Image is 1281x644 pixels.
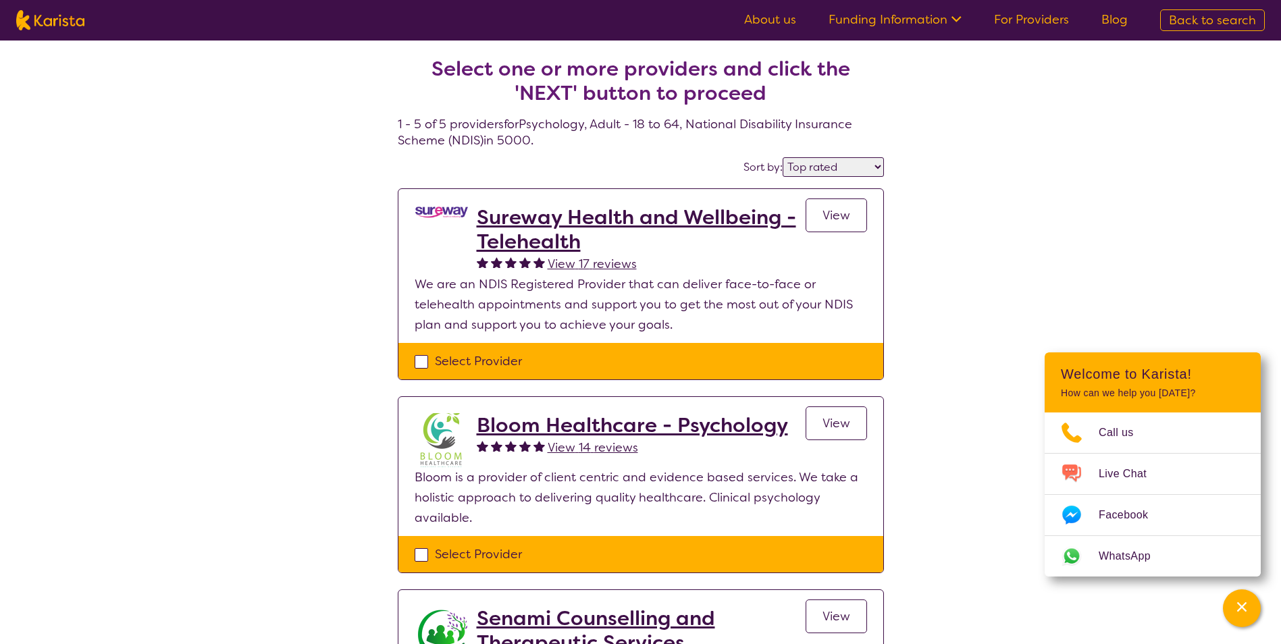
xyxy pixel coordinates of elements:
[415,205,469,219] img: vgwqq8bzw4bddvbx0uac.png
[1045,412,1261,576] ul: Choose channel
[548,256,637,272] span: View 17 reviews
[1061,366,1245,382] h2: Welcome to Karista!
[822,608,850,624] span: View
[1099,505,1164,525] span: Facebook
[548,437,638,458] a: View 14 reviews
[822,415,850,431] span: View
[1099,464,1163,484] span: Live Chat
[1045,536,1261,576] a: Web link opens in a new tab.
[806,198,867,232] a: View
[398,24,884,149] h4: 1 - 5 of 5 providers for Psychology , Adult - 18 to 64 , National Disability Insurance Scheme (ND...
[829,11,962,28] a: Funding Information
[533,257,545,268] img: fullstar
[491,440,502,452] img: fullstar
[477,205,806,254] a: Sureway Health and Wellbeing - Telehealth
[1099,423,1150,443] span: Call us
[1169,12,1256,28] span: Back to search
[744,11,796,28] a: About us
[548,439,638,456] span: View 14 reviews
[415,467,867,528] p: Bloom is a provider of client centric and evidence based services. We take a holistic approach to...
[1223,589,1261,627] button: Channel Menu
[1101,11,1128,28] a: Blog
[519,440,531,452] img: fullstar
[1061,387,1245,399] p: How can we help you [DATE]?
[1099,546,1167,566] span: WhatsApp
[806,599,867,633] a: View
[533,440,545,452] img: fullstar
[414,57,868,105] h2: Select one or more providers and click the 'NEXT' button to proceed
[743,160,783,174] label: Sort by:
[1045,352,1261,576] div: Channel Menu
[505,257,517,268] img: fullstar
[477,440,488,452] img: fullstar
[806,406,867,440] a: View
[822,207,850,223] span: View
[415,274,867,335] p: We are an NDIS Registered Provider that can deliver face-to-face or telehealth appointments and s...
[477,257,488,268] img: fullstar
[519,257,531,268] img: fullstar
[415,413,469,467] img: klsknef2cimwwz0wtkey.jpg
[994,11,1069,28] a: For Providers
[1160,9,1265,31] a: Back to search
[548,254,637,274] a: View 17 reviews
[505,440,517,452] img: fullstar
[477,413,788,437] a: Bloom Healthcare - Psychology
[16,10,84,30] img: Karista logo
[491,257,502,268] img: fullstar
